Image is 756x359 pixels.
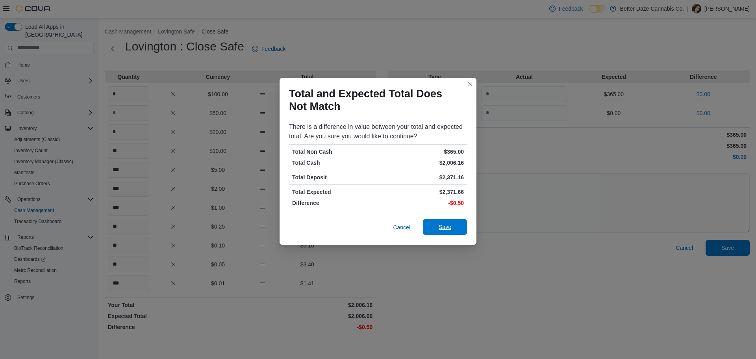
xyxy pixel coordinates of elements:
[292,159,376,167] p: Total Cash
[393,223,410,231] span: Cancel
[380,199,464,207] p: -$0.50
[380,188,464,196] p: $2,371.66
[289,87,461,113] h1: Total and Expected Total Does Not Match
[292,199,376,207] p: Difference
[289,122,467,141] div: There is a difference in value between your total and expected total. Are you sure you would like...
[465,80,475,89] button: Closes this modal window
[380,148,464,156] p: $365.00
[380,173,464,181] p: $2,371.16
[390,219,413,235] button: Cancel
[292,188,376,196] p: Total Expected
[439,223,451,231] span: Save
[292,173,376,181] p: Total Deposit
[292,148,376,156] p: Total Non Cash
[423,219,467,235] button: Save
[380,159,464,167] p: $2,006.16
